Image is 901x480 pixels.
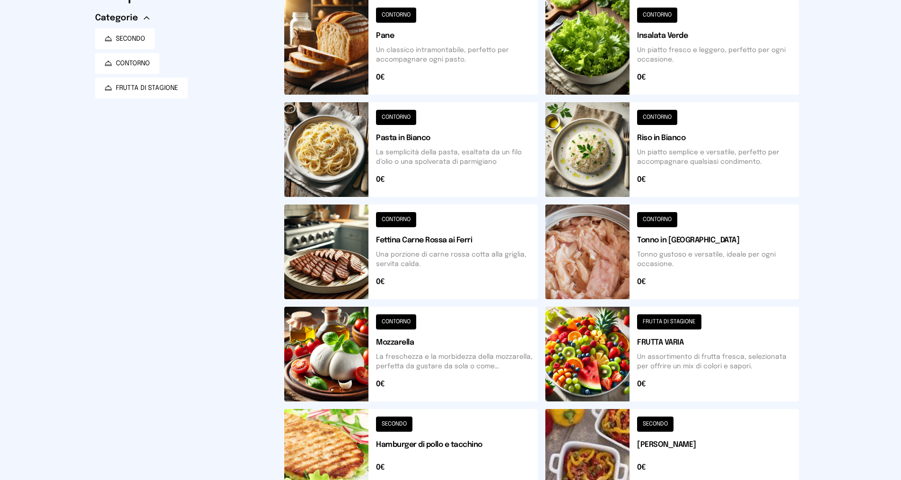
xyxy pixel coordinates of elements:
button: Categorie [95,11,149,25]
button: CONTORNO [95,53,159,74]
span: SECONDO [116,34,145,44]
span: CONTORNO [116,59,150,68]
button: SECONDO [95,28,155,49]
span: Categorie [95,11,138,25]
button: FRUTTA DI STAGIONE [95,78,188,98]
span: FRUTTA DI STAGIONE [116,83,178,93]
